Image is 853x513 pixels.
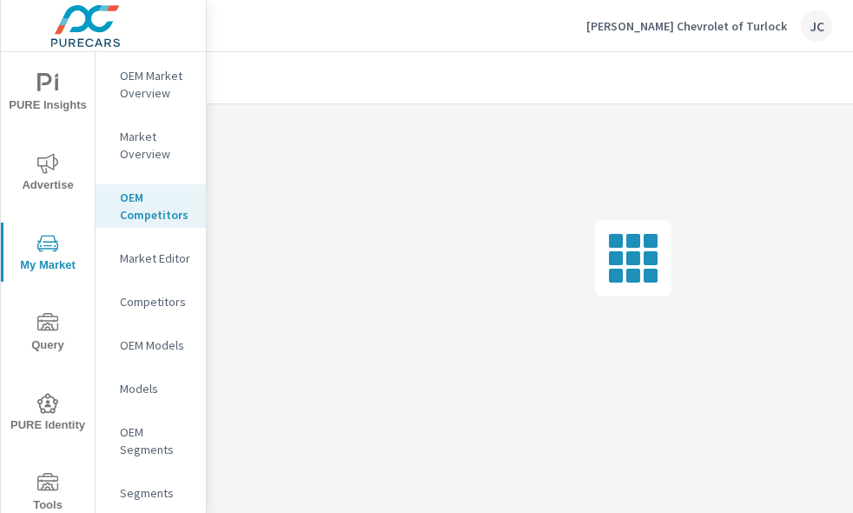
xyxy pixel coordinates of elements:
div: Competitors [96,289,206,315]
p: Market Overview [120,128,192,163]
div: Segments [96,480,206,506]
p: Models [120,380,192,397]
p: Market Editor [120,250,192,267]
div: OEM Models [96,332,206,358]
span: Advertise [6,153,89,196]
div: Models [96,376,206,402]
div: OEM Market Overview [96,63,206,106]
div: Market Overview [96,123,206,167]
div: OEM Segments [96,419,206,463]
div: JC [801,10,832,42]
p: OEM Competitors [120,189,192,223]
span: Query [6,313,89,356]
span: PURE Insights [6,73,89,116]
p: [PERSON_NAME] Chevrolet of Turlock [586,18,787,34]
span: PURE Identity [6,393,89,436]
p: OEM Segments [120,423,192,458]
div: OEM Competitors [96,184,206,228]
p: OEM Market Overview [120,67,192,102]
span: My Market [6,233,89,276]
div: Market Editor [96,245,206,271]
p: Competitors [120,293,192,310]
p: Segments [120,484,192,502]
p: OEM Models [120,336,192,354]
